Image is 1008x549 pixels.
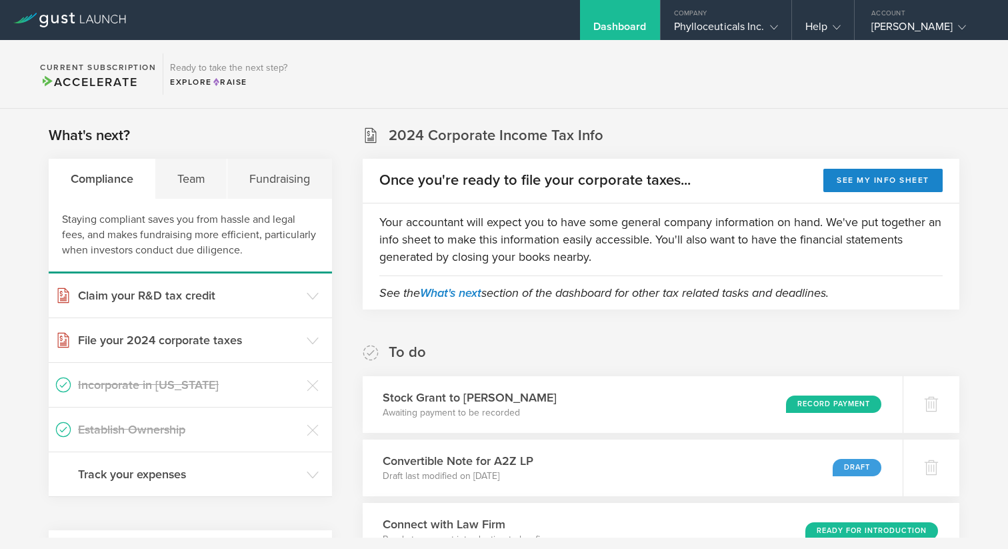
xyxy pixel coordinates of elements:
[383,389,557,406] h3: Stock Grant to [PERSON_NAME]
[833,459,881,476] div: Draft
[593,20,647,40] div: Dashboard
[823,169,943,192] button: See my info sheet
[805,522,938,540] div: Ready for Introduction
[40,75,137,89] span: Accelerate
[383,406,557,420] p: Awaiting payment to be recorded
[805,20,841,40] div: Help
[78,332,300,349] h3: File your 2024 corporate taxes
[379,171,691,190] h2: Once you're ready to file your corporate taxes...
[871,20,985,40] div: [PERSON_NAME]
[383,452,533,470] h3: Convertible Note for A2Z LP
[786,396,881,413] div: Record Payment
[78,376,300,394] h3: Incorporate in [US_STATE]
[389,343,426,362] h2: To do
[49,159,155,199] div: Compliance
[155,159,227,199] div: Team
[420,286,481,300] a: What's next
[674,20,778,40] div: Phylloceuticals Inc.
[212,77,247,87] span: Raise
[49,199,332,273] div: Staying compliant saves you from hassle and legal fees, and makes fundraising more efficient, par...
[78,421,300,438] h3: Establish Ownership
[363,376,903,433] div: Stock Grant to [PERSON_NAME]Awaiting payment to be recordedRecord Payment
[379,286,829,300] em: See the section of the dashboard for other tax related tasks and deadlines.
[170,76,287,88] div: Explore
[227,159,331,199] div: Fundraising
[78,466,300,483] h3: Track your expenses
[383,516,551,533] h3: Connect with Law Firm
[379,213,943,265] p: Your accountant will expect you to have some general company information on hand. We've put toget...
[170,63,287,73] h3: Ready to take the next step?
[78,287,300,304] h3: Claim your R&D tax credit
[163,53,294,95] div: Ready to take the next step?ExploreRaise
[389,126,603,145] h2: 2024 Corporate Income Tax Info
[363,440,903,496] div: Convertible Note for A2Z LPDraft last modified on [DATE]Draft
[383,470,533,483] p: Draft last modified on [DATE]
[383,533,551,546] p: Ready to request introduction to law firm
[49,126,130,145] h2: What's next?
[40,63,156,71] h2: Current Subscription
